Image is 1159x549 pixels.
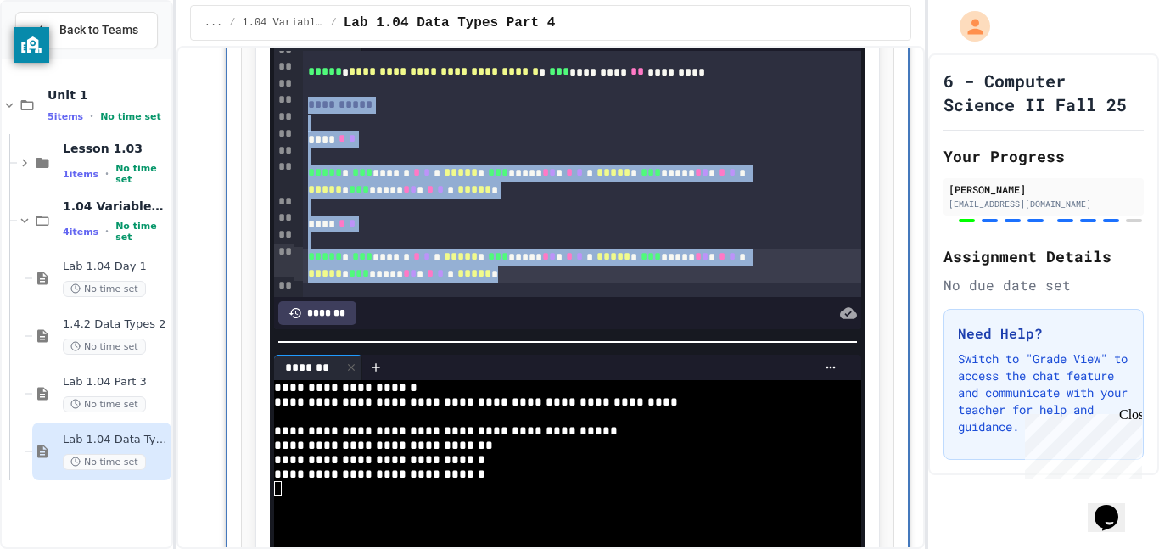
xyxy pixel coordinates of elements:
span: 1.4.2 Data Types 2 [63,317,168,332]
span: ... [204,16,223,30]
span: Lesson 1.03 [63,141,168,156]
div: [PERSON_NAME] [949,182,1139,197]
span: Unit 1 [48,87,168,103]
button: privacy banner [14,27,49,63]
span: Lab 1.04 Day 1 [63,260,168,274]
span: No time set [63,454,146,470]
div: No due date set [943,275,1144,295]
span: 1.04 Variables and User Input [63,199,168,214]
span: Lab 1.04 Part 3 [63,375,168,389]
iframe: chat widget [1088,481,1142,532]
span: No time set [115,221,168,243]
span: 4 items [63,227,98,238]
h2: Your Progress [943,144,1144,168]
span: No time set [63,339,146,355]
span: / [331,16,337,30]
h3: Need Help? [958,323,1129,344]
span: 5 items [48,111,83,122]
span: Lab 1.04 Data Types Part 4 [63,433,168,447]
h2: Assignment Details [943,244,1144,268]
h1: 6 - Computer Science II Fall 25 [943,69,1144,116]
button: Back to Teams [15,12,158,48]
span: No time set [115,163,168,185]
span: No time set [100,111,161,122]
span: No time set [63,281,146,297]
div: [EMAIL_ADDRESS][DOMAIN_NAME] [949,198,1139,210]
iframe: chat widget [1018,407,1142,479]
span: Lab 1.04 Data Types Part 4 [344,13,556,33]
span: • [105,167,109,181]
span: 1 items [63,169,98,180]
span: • [90,109,93,123]
p: Switch to "Grade View" to access the chat feature and communicate with your teacher for help and ... [958,350,1129,435]
span: / [229,16,235,30]
span: No time set [63,396,146,412]
div: Chat with us now!Close [7,7,117,108]
span: • [105,225,109,238]
span: Back to Teams [59,21,138,39]
span: 1.04 Variables and User Input [243,16,324,30]
div: My Account [942,7,994,46]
